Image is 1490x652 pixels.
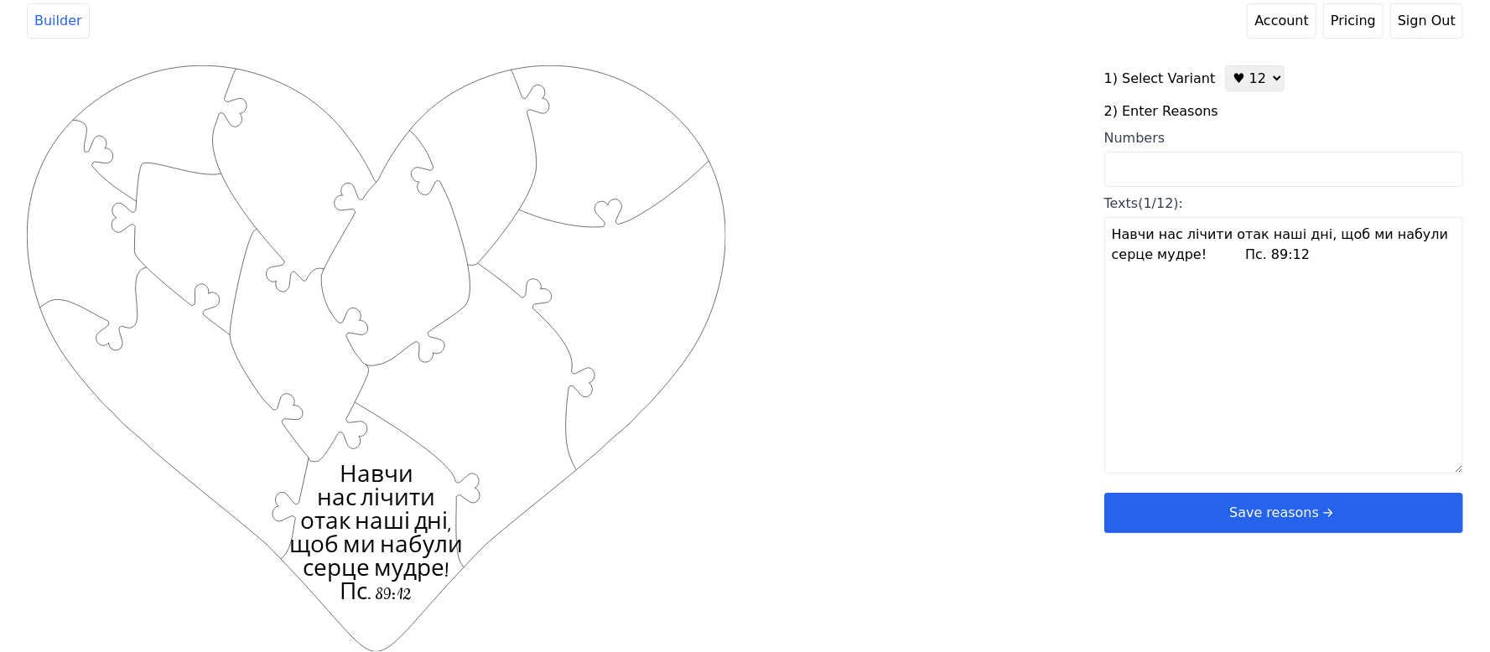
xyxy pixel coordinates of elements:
span: (1/12): [1138,195,1183,211]
label: 2) Enter Reasons [1104,101,1463,122]
a: Account [1247,3,1316,39]
text: нас лічити [317,488,435,511]
div: Texts [1104,194,1463,214]
text: щоб ми набули [289,535,463,558]
text: Пс. 89:12 [340,582,413,605]
text: Навчи [340,464,413,488]
a: Pricing [1323,3,1384,39]
text: серце мудре! [304,558,449,582]
button: Save reasonsarrow right short [1104,493,1463,533]
svg: arrow right short [1319,504,1337,522]
div: Numbers [1104,128,1463,148]
textarea: Texts(1/12): [1104,217,1463,473]
button: Sign Out [1390,3,1463,39]
input: Numbers [1104,152,1463,187]
a: Builder [27,3,90,39]
text: отак наші дні, [300,511,452,535]
label: 1) Select Variant [1104,69,1216,89]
